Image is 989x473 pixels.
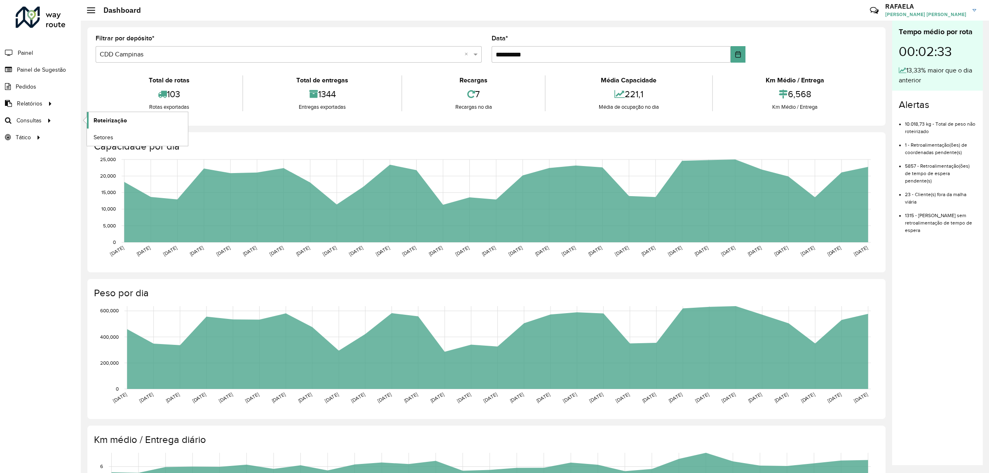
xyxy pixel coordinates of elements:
li: 10.018,73 kg - Total de peso não roteirizado [905,114,976,135]
span: Consultas [16,116,42,125]
text: [DATE] [773,245,789,257]
text: [DATE] [191,391,207,403]
text: [DATE] [242,245,258,257]
div: 7 [404,85,543,103]
text: [DATE] [747,245,762,257]
div: 6,568 [715,85,875,103]
a: Setores [87,129,188,145]
text: [DATE] [721,391,736,403]
text: [DATE] [403,391,419,403]
text: 20,000 [100,173,116,178]
text: [DATE] [773,391,789,403]
text: [DATE] [826,245,842,257]
div: 13,33% maior que o dia anterior [899,66,976,85]
li: 1315 - [PERSON_NAME] sem retroalimentação de tempo de espera [905,206,976,234]
text: 5,000 [103,223,116,228]
text: [DATE] [216,245,231,257]
text: [DATE] [162,245,178,257]
text: [DATE] [800,391,816,403]
a: Roteirização [87,112,188,129]
text: [DATE] [322,245,337,257]
text: [DATE] [853,245,869,257]
div: Km Médio / Entrega [715,103,875,111]
span: Relatórios [17,99,42,108]
div: 00:02:33 [899,37,976,66]
span: Pedidos [16,82,36,91]
text: [DATE] [136,245,151,257]
text: 0 [113,239,116,245]
span: Tático [16,133,31,142]
text: 600,000 [100,308,119,314]
li: 23 - Cliente(s) fora da malha viária [905,185,976,206]
text: [DATE] [428,245,443,257]
span: Painel de Sugestão [17,66,66,74]
text: [DATE] [667,245,683,257]
li: 1 - Retroalimentação(ões) de coordenadas pendente(s) [905,135,976,156]
h2: Dashboard [95,6,141,15]
span: Setores [94,133,113,142]
text: [DATE] [587,245,603,257]
text: [DATE] [668,391,683,403]
text: [DATE] [481,245,497,257]
text: 15,000 [101,190,116,195]
text: [DATE] [271,391,286,403]
span: Painel [18,49,33,57]
text: 400,000 [100,334,119,340]
h4: Peso por dia [94,287,877,299]
text: [DATE] [189,245,204,257]
text: 200,000 [100,360,119,365]
text: [DATE] [641,391,657,403]
div: Média de ocupação no dia [548,103,710,111]
text: [DATE] [297,391,313,403]
text: [DATE] [429,391,445,403]
span: Clear all [464,49,471,59]
h3: RAFAELA [885,2,966,10]
text: [DATE] [640,245,656,257]
text: 25,000 [100,157,116,162]
text: [DATE] [509,391,525,403]
label: Filtrar por depósito [96,33,155,43]
div: 1344 [245,85,399,103]
text: [DATE] [562,391,577,403]
text: [DATE] [112,391,128,403]
text: [DATE] [853,391,869,403]
text: 10,000 [101,206,116,212]
text: [DATE] [694,245,709,257]
text: [DATE] [348,245,364,257]
text: [DATE] [218,391,234,403]
text: [DATE] [588,391,604,403]
text: [DATE] [747,391,763,403]
text: [DATE] [350,391,366,403]
text: [DATE] [244,391,260,403]
text: [DATE] [324,391,340,403]
div: Média Capacidade [548,75,710,85]
text: [DATE] [800,245,816,257]
span: [PERSON_NAME] [PERSON_NAME] [885,11,966,18]
text: [DATE] [827,391,842,403]
h4: Capacidade por dia [94,140,877,152]
text: [DATE] [720,245,736,257]
h4: Km médio / Entrega diário [94,434,877,446]
text: [DATE] [456,391,472,403]
label: Data [492,33,508,43]
text: 6 [100,464,103,469]
text: [DATE] [138,391,154,403]
text: [DATE] [401,245,417,257]
div: Entregas exportadas [245,103,399,111]
text: [DATE] [615,391,630,403]
text: [DATE] [535,391,551,403]
text: [DATE] [561,245,577,257]
div: Tempo médio por rota [899,26,976,37]
text: [DATE] [455,245,470,257]
div: Total de rotas [98,75,240,85]
div: Total de entregas [245,75,399,85]
button: Choose Date [731,46,745,63]
div: Km Médio / Entrega [715,75,875,85]
text: [DATE] [109,245,125,257]
div: 221,1 [548,85,710,103]
text: [DATE] [508,245,523,257]
text: [DATE] [269,245,284,257]
text: [DATE] [614,245,630,257]
a: Contato Rápido [865,2,883,19]
text: [DATE] [694,391,710,403]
